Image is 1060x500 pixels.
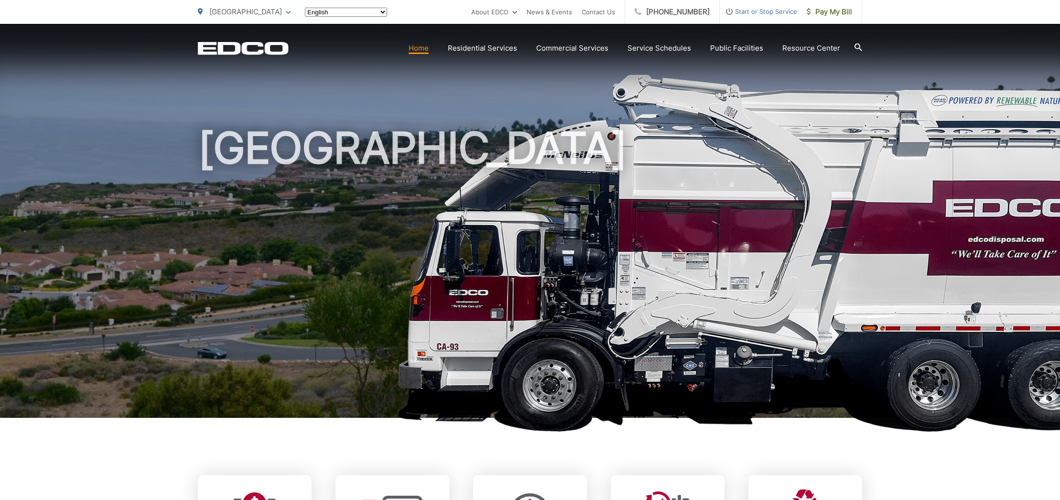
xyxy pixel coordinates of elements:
[710,43,763,54] a: Public Facilities
[409,43,429,54] a: Home
[582,6,615,18] a: Contact Us
[209,7,282,16] span: [GEOGRAPHIC_DATA]
[527,6,572,18] a: News & Events
[807,6,852,18] span: Pay My Bill
[627,43,691,54] a: Service Schedules
[305,8,387,17] select: Select a language
[198,42,289,55] a: EDCD logo. Return to the homepage.
[448,43,517,54] a: Residential Services
[471,6,517,18] a: About EDCO
[536,43,608,54] a: Commercial Services
[198,124,862,426] h1: [GEOGRAPHIC_DATA]
[782,43,840,54] a: Resource Center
